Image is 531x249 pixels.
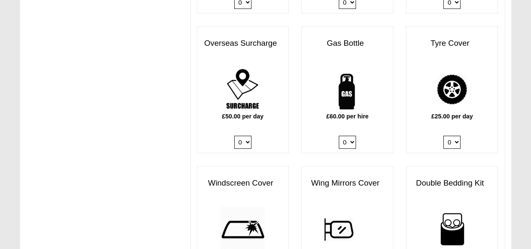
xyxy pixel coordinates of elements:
b: £60.00 per hire [326,113,369,120]
img: surcharge.png [220,66,266,112]
h3: Wing Mirrors Cover [302,175,393,192]
h3: Windscreen Cover [197,175,288,192]
b: £25.00 per day [431,113,473,120]
h3: Double Bedding Kit [406,175,497,192]
img: tyre.png [429,66,475,112]
img: gas-bottle.png [324,66,370,112]
h3: Overseas Surcharge [197,35,288,52]
h3: Tyre Cover [406,35,497,52]
b: £50.00 per day [222,113,264,120]
h3: Gas Bottle [302,35,393,52]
